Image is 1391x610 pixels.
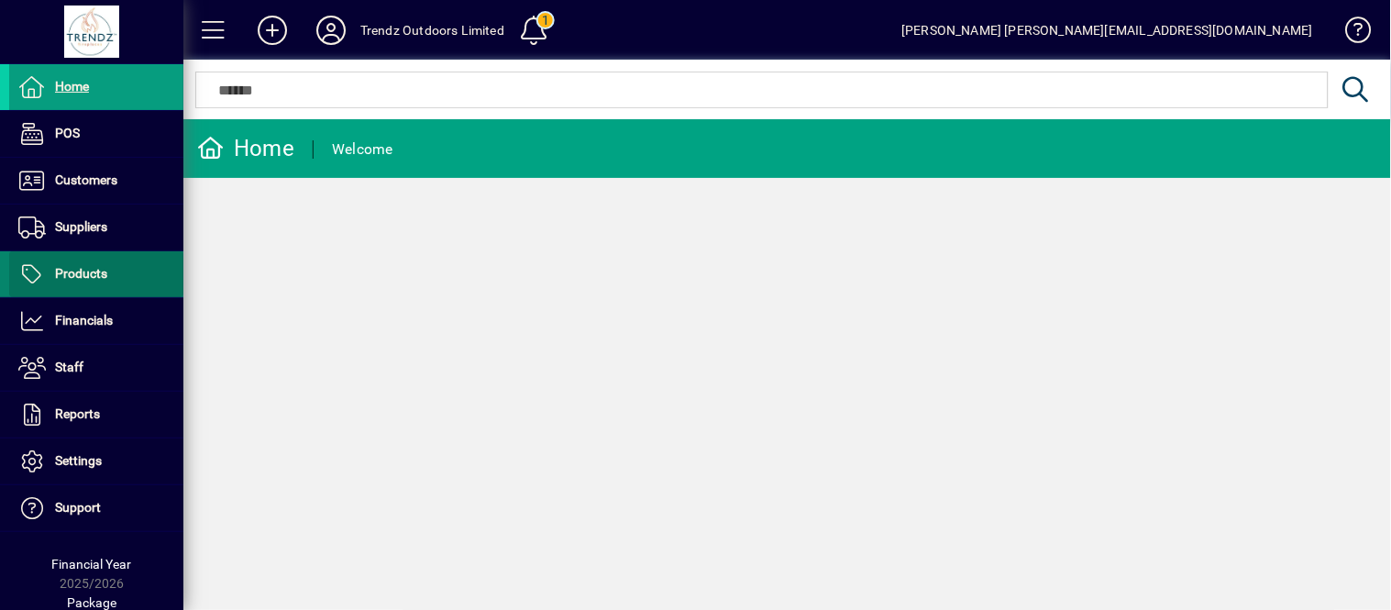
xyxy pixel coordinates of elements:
[55,219,107,234] span: Suppliers
[243,14,302,47] button: Add
[55,313,113,327] span: Financials
[360,16,504,45] div: Trendz Outdoors Limited
[55,79,89,94] span: Home
[55,453,102,468] span: Settings
[55,126,80,140] span: POS
[55,406,100,421] span: Reports
[197,134,294,163] div: Home
[55,360,83,374] span: Staff
[1331,4,1368,63] a: Knowledge Base
[302,14,360,47] button: Profile
[9,345,183,391] a: Staff
[55,266,107,281] span: Products
[9,205,183,250] a: Suppliers
[9,392,183,438] a: Reports
[55,500,101,515] span: Support
[901,16,1313,45] div: [PERSON_NAME] [PERSON_NAME][EMAIL_ADDRESS][DOMAIN_NAME]
[9,251,183,297] a: Products
[9,438,183,484] a: Settings
[52,557,132,571] span: Financial Year
[9,158,183,204] a: Customers
[9,298,183,344] a: Financials
[55,172,117,187] span: Customers
[9,111,183,157] a: POS
[332,135,393,164] div: Welcome
[67,595,116,610] span: Package
[9,485,183,531] a: Support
